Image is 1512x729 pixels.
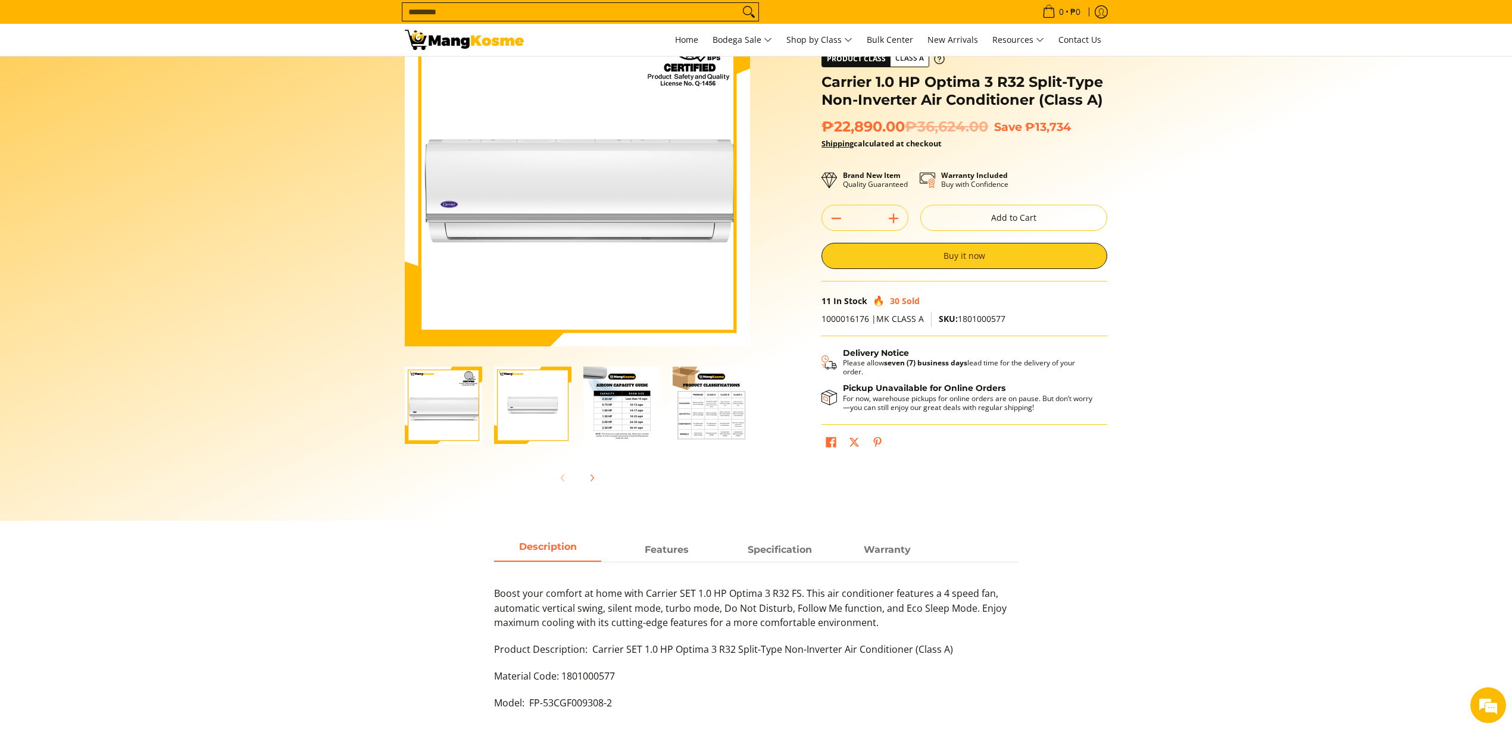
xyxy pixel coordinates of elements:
strong: Brand New Item [843,170,901,180]
a: Share on Facebook [823,434,839,454]
p: Model: FP-53CGF009308-2 [494,696,1018,722]
span: • [1039,5,1084,18]
div: Minimize live chat window [195,6,224,35]
span: Bodega Sale [713,33,772,48]
p: Material Code: 1801000577 [494,669,1018,696]
p: Buy with Confidence [941,171,1008,189]
p: Product Description: Carrier SET 1.0 HP Optima 3 R32 Split-Type Non-Inverter Air Conditioner (Cla... [494,642,1018,669]
span: Bulk Center [867,34,913,45]
span: SKU: [939,313,958,324]
img: Carrier 1.0 HP Optima 3 R32 Split-Type Non-Inverter Air Conditioner (Class A)-1 [405,367,482,444]
span: We're online! [69,150,164,270]
span: Shop by Class [786,33,852,48]
a: Description 2 [726,539,833,562]
a: Description [494,539,601,562]
button: Subtract [822,209,851,228]
span: 0 [1057,8,1066,16]
span: Home [675,34,698,45]
img: Carrier 1.0 HP Optima 3 R32 Split-Type Non-Inverter Air Conditioner (Class A)-2 [494,367,571,444]
span: ₱22,890.00 [821,118,988,136]
strong: Warranty [864,544,911,555]
span: Sold [902,295,920,306]
span: 1801000577 [939,313,1005,324]
span: ₱13,734 [1025,120,1071,134]
img: Carrier 1.0 HP Optima 3 R32 Split-Type Non-Inverter Air Conditioner (Class A)-4 [673,367,750,444]
a: Description 1 [613,539,720,562]
span: New Arrivals [927,34,978,45]
button: Add [879,209,908,228]
a: Bulk Center [861,24,919,56]
strong: Features [645,544,689,555]
span: Class A [891,51,929,66]
div: Description [494,562,1018,722]
a: Product Class Class A [821,51,945,67]
span: 11 [821,295,831,306]
a: New Arrivals [921,24,984,56]
a: Home [669,24,704,56]
img: Carrier 1.0 HP Optima 3 R32 Split-Type Non-Inverter Air Conditioner (Class A) [405,1,750,346]
strong: Pickup Unavailable for Online Orders [843,383,1005,393]
span: In Stock [833,295,867,306]
button: Buy it now [821,243,1107,269]
strong: seven (7) business days [884,358,967,368]
span: Description [494,539,601,561]
nav: Main Menu [536,24,1107,56]
h1: Carrier 1.0 HP Optima 3 R32 Split-Type Non-Inverter Air Conditioner (Class A) [821,73,1107,109]
p: For now, warehouse pickups for online orders are on pause. But don’t worry—you can still enjoy ou... [843,394,1095,412]
span: 1000016176 |MK CLASS A [821,313,924,324]
a: Pin on Pinterest [869,434,886,454]
button: Add to Cart [920,205,1107,231]
del: ₱36,624.00 [905,118,988,136]
strong: calculated at checkout [821,138,942,149]
a: Resources [986,24,1050,56]
div: Chat with us now [62,67,200,82]
img: Carrier 1.0 HP Optima 3 R32 Split-Type Non-Inverter Air Conditioner (Class A)-3 [583,367,661,444]
a: Shipping [821,138,854,149]
span: Contact Us [1058,34,1101,45]
a: Post on X [846,434,863,454]
button: Shipping & Delivery [821,348,1095,377]
span: 30 [890,295,899,306]
span: Resources [992,33,1044,48]
p: Quality Guaranteed [843,171,908,189]
button: Next [579,465,605,491]
button: Search [739,3,758,21]
span: Save [994,120,1022,134]
img: Carrier Optima 3 SET 1.0HP Split-Type Aircon (Class A) l Mang Kosme [405,30,524,50]
a: Description 3 [833,539,941,562]
textarea: Type your message and hit 'Enter' [6,325,227,367]
a: Bodega Sale [707,24,778,56]
a: Contact Us [1052,24,1107,56]
span: ₱0 [1069,8,1082,16]
span: Product Class [822,51,891,67]
p: Boost your comfort at home with Carrier SET 1.0 HP Optima 3 R32 FS. This air conditioner features... [494,586,1018,642]
strong: Warranty Included [941,170,1008,180]
a: Shop by Class [780,24,858,56]
span: Specification [726,539,833,561]
strong: Delivery Notice [843,348,909,358]
p: Please allow lead time for the delivery of your order. [843,358,1095,376]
